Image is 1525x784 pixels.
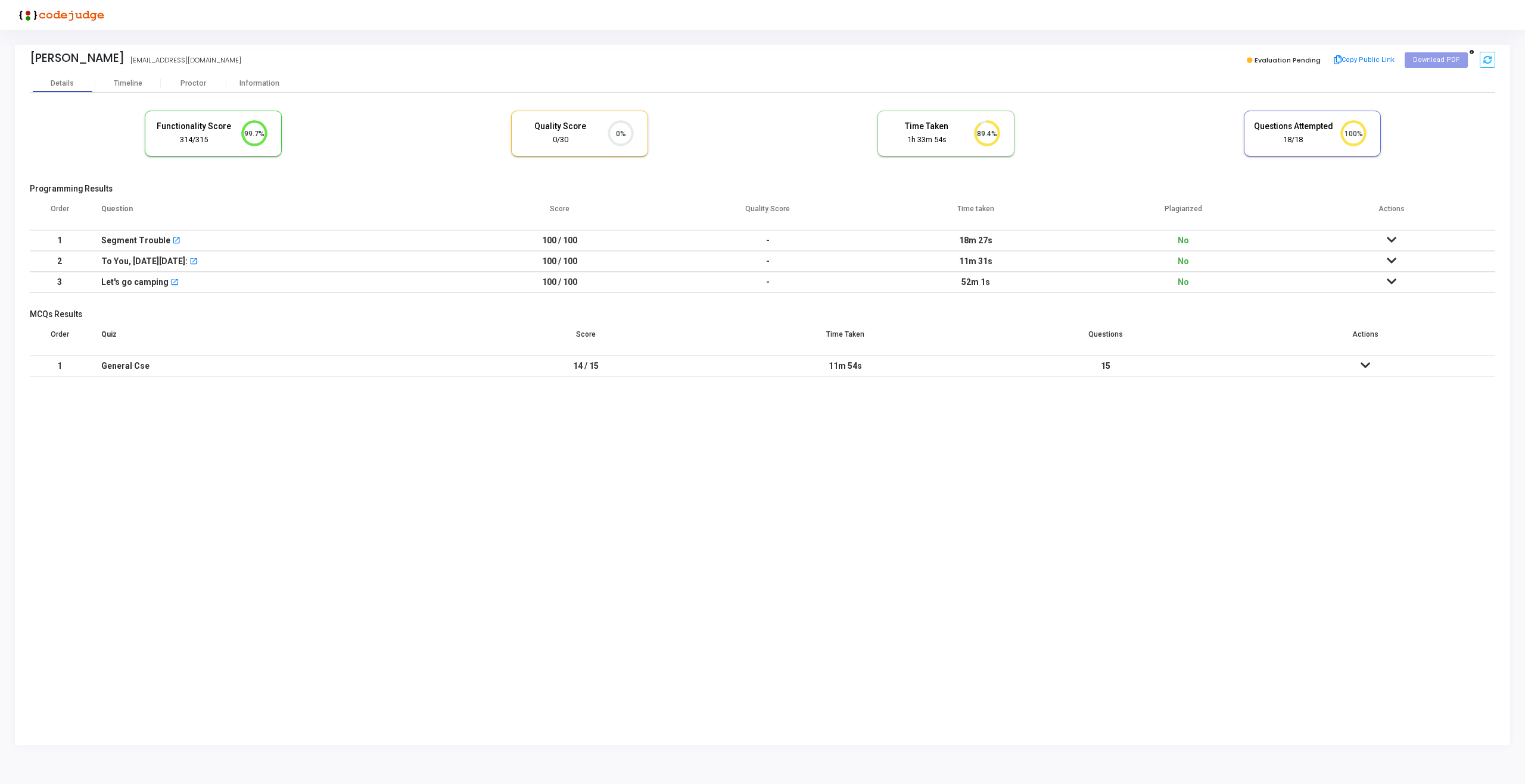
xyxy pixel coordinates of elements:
[872,230,1079,251] td: 18m 27s
[30,251,89,272] td: 2
[1178,236,1189,245] span: No
[976,356,1235,377] td: 15
[89,197,456,230] th: Question
[30,197,89,230] th: Order
[872,197,1079,230] th: Time taken
[521,134,600,146] div: 0/30
[51,79,74,88] div: Details
[887,134,967,146] div: 1h 33m 54s
[30,51,125,65] div: [PERSON_NAME]
[664,251,872,272] td: -
[1253,134,1333,146] div: 18/18
[101,252,188,271] div: To You, [DATE][DATE]:
[1178,256,1189,266] span: No
[1287,197,1495,230] th: Actions
[872,272,1079,293] td: 52m 1s
[456,322,715,356] th: Score
[30,356,89,377] td: 1
[226,79,292,88] div: Information
[154,121,234,131] h5: Functionality Score
[161,79,226,88] div: Proctor
[1330,51,1399,69] button: Copy Public Link
[114,79,142,88] div: Timeline
[456,230,664,251] td: 100 / 100
[170,279,179,287] mat-icon: open_in_new
[30,272,89,293] td: 3
[872,251,1079,272] td: 11m 31s
[1255,55,1321,65] span: Evaluation Pending
[715,322,975,356] th: Time Taken
[30,184,1495,194] h5: Programming Results
[89,322,456,356] th: Quiz
[456,356,715,377] td: 14 / 15
[1405,52,1468,68] button: Download PDF
[1235,322,1495,356] th: Actions
[1253,121,1333,131] h5: Questions Attempted
[664,197,872,230] th: Quality Score
[154,134,234,146] div: 314/315
[15,3,104,27] img: logo
[101,272,169,292] div: Let's go camping
[101,356,444,376] div: General Cse
[887,121,967,131] h5: Time Taken
[456,197,664,230] th: Score
[30,322,89,356] th: Order
[189,258,198,266] mat-icon: open_in_new
[521,121,600,131] h5: Quality Score
[1178,277,1189,287] span: No
[1079,197,1287,230] th: Plagiarized
[30,230,89,251] td: 1
[130,55,241,65] div: [EMAIL_ADDRESS][DOMAIN_NAME]
[456,251,664,272] td: 100 / 100
[664,272,872,293] td: -
[976,322,1235,356] th: Questions
[664,230,872,251] td: -
[456,272,664,293] td: 100 / 100
[172,237,180,246] mat-icon: open_in_new
[30,309,1495,319] h5: MCQs Results
[727,356,963,376] div: 11m 54s
[101,231,170,250] div: Segment Trouble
